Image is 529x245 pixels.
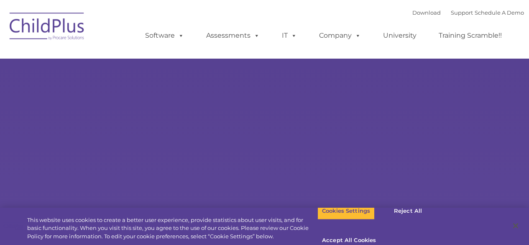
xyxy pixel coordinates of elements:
[5,7,89,49] img: ChildPlus by Procare Solutions
[451,9,473,16] a: Support
[506,217,525,235] button: Close
[475,9,524,16] a: Schedule A Demo
[317,202,375,220] button: Cookies Settings
[375,27,425,44] a: University
[137,27,192,44] a: Software
[311,27,369,44] a: Company
[198,27,268,44] a: Assessments
[273,27,305,44] a: IT
[412,9,441,16] a: Download
[382,202,434,220] button: Reject All
[412,9,524,16] font: |
[27,216,317,241] div: This website uses cookies to create a better user experience, provide statistics about user visit...
[430,27,510,44] a: Training Scramble!!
